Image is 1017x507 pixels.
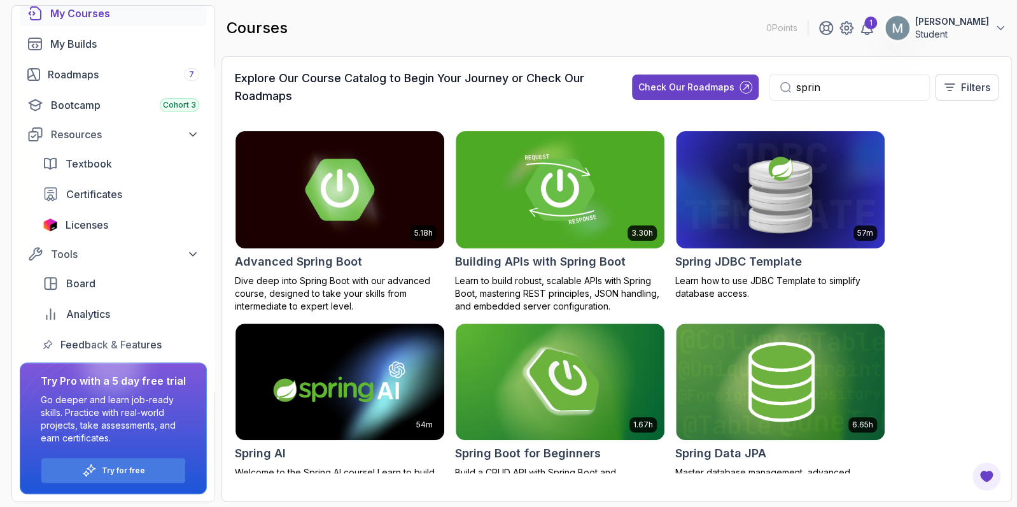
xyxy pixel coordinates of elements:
a: licenses [35,212,207,238]
span: Cohort 3 [163,100,196,110]
p: Learn how to use JDBC Template to simplify database access. [675,275,885,300]
div: Resources [51,127,199,142]
img: Building APIs with Spring Boot card [456,131,664,248]
a: builds [20,31,207,57]
a: analytics [35,301,207,327]
a: courses [20,1,207,26]
span: Board [66,276,95,291]
p: 6.65h [852,420,873,430]
div: 1 [864,17,877,29]
img: jetbrains icon [43,218,58,231]
h2: Spring JDBC Template [675,253,802,271]
a: certificates [35,182,207,207]
img: user profile image [885,16,909,40]
div: Bootcamp [51,97,199,113]
p: 0 Points [766,22,797,34]
a: Spring AI card54mSpring AIWelcome to the Spring AI course! Learn to build intelligent application... [235,323,445,505]
a: roadmaps [20,62,207,87]
button: Tools [20,243,207,266]
img: Spring Data JPA card [676,324,885,441]
h2: Building APIs with Spring Boot [455,253,626,271]
h2: Spring Data JPA [675,445,766,462]
p: Welcome to the Spring AI course! Learn to build intelligent applications with the Spring framewor... [235,466,445,504]
h3: Explore Our Course Catalog to Begin Your Journey or Check Our Roadmaps [235,69,609,105]
span: Feedback & Features [60,337,162,352]
div: My Courses [50,6,199,21]
input: Search... [796,80,919,95]
p: Master database management, advanced querying, and expert data handling with ease [675,466,885,492]
p: Go deeper and learn job-ready skills. Practice with real-world projects, take assessments, and ea... [41,394,186,445]
img: Spring JDBC Template card [676,131,885,248]
a: Spring JDBC Template card57mSpring JDBC TemplateLearn how to use JDBC Template to simplify databa... [675,131,885,300]
p: 1.67h [633,420,653,430]
img: Advanced Spring Boot card [235,131,444,248]
button: Resources [20,123,207,146]
button: Open Feedback Button [971,461,1002,492]
a: Building APIs with Spring Boot card3.30hBuilding APIs with Spring BootLearn to build robust, scal... [455,131,665,313]
span: Analytics [66,306,110,322]
a: board [35,271,207,296]
p: Learn to build robust, scalable APIs with Spring Boot, mastering REST principles, JSON handling, ... [455,275,665,313]
div: Tools [51,246,199,262]
p: 3.30h [631,228,653,238]
button: user profile image[PERSON_NAME]Student [885,15,1007,41]
span: 7 [189,69,194,80]
p: 5.18h [414,228,433,238]
div: Check Our Roadmaps [638,81,734,94]
a: 1 [859,20,874,36]
img: Spring AI card [235,324,444,441]
p: [PERSON_NAME] [915,15,989,28]
button: Try for free [41,457,186,483]
a: Spring Data JPA card6.65hSpring Data JPAMaster database management, advanced querying, and expert... [675,323,885,492]
button: Check Our Roadmaps [632,75,759,100]
h2: Spring Boot for Beginners [455,445,601,462]
img: Spring Boot for Beginners card [456,324,664,441]
h2: Spring AI [235,445,286,462]
button: Filters [935,74,999,101]
span: Licenses [66,217,108,232]
a: feedback [35,332,207,357]
a: Advanced Spring Boot card5.18hAdvanced Spring BootDive deep into Spring Boot with our advanced co... [235,131,445,313]
p: 57m [857,228,873,238]
p: Filters [961,80,990,95]
p: Dive deep into Spring Boot with our advanced course, designed to take your skills from intermedia... [235,275,445,313]
h2: courses [227,18,288,38]
p: Build a CRUD API with Spring Boot and PostgreSQL database using Spring Data JPA and Spring AI [455,466,665,504]
p: 54m [416,420,433,430]
p: Student [915,28,989,41]
a: textbook [35,151,207,176]
span: Textbook [66,156,112,171]
div: Roadmaps [48,67,199,82]
h2: Advanced Spring Boot [235,253,362,271]
a: bootcamp [20,92,207,118]
a: Spring Boot for Beginners card1.67hSpring Boot for BeginnersBuild a CRUD API with Spring Boot and... [455,323,665,505]
span: Certificates [66,187,122,202]
a: Try for free [102,466,145,476]
div: My Builds [50,36,199,52]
